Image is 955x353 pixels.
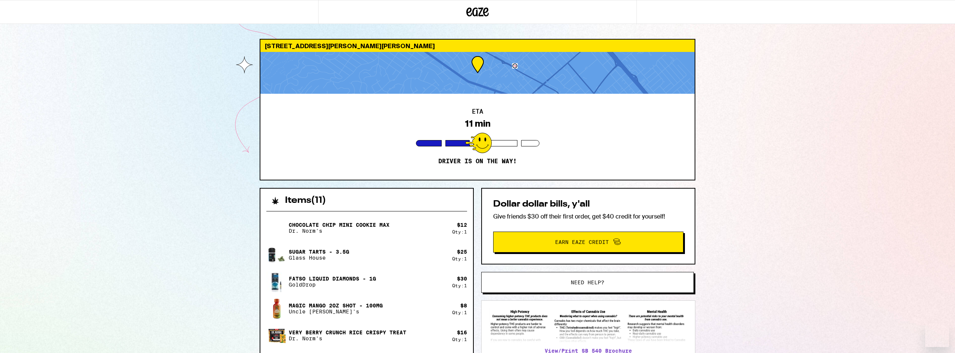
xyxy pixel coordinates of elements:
img: Chocolate Chip Mini Cookie MAX [266,217,287,238]
img: SB 540 Brochure preview [489,308,688,343]
div: $ 16 [457,329,467,335]
div: $ 30 [457,276,467,282]
h2: Items ( 11 ) [285,196,326,205]
div: $ 12 [457,222,467,228]
h2: ETA [472,109,483,115]
p: Chocolate Chip Mini Cookie MAX [289,222,389,228]
div: $ 25 [457,249,467,255]
p: Uncle [PERSON_NAME]'s [289,309,383,315]
p: Dr. Norm's [289,335,406,341]
div: Qty: 1 [452,310,467,315]
iframe: Button to launch messaging window [925,323,949,347]
p: Dr. Norm's [289,228,389,234]
p: Very Berry Crunch Rice Crispy Treat [289,329,406,335]
button: Earn Eaze Credit [493,232,683,253]
div: Qty: 1 [452,337,467,342]
img: Very Berry Crunch Rice Crispy Treat [266,325,287,346]
div: $ 8 [460,303,467,309]
p: Magic Mango 2oz Shot - 100mg [289,303,383,309]
p: Fatso Liquid Diamonds - 1g [289,276,376,282]
div: Qty: 1 [452,229,467,234]
h2: Dollar dollar bills, y'all [493,200,683,209]
div: [STREET_ADDRESS][PERSON_NAME][PERSON_NAME] [260,40,695,52]
p: GoldDrop [289,282,376,288]
p: Sugar Tarts - 3.5g [289,249,349,255]
p: Driver is on the way! [438,158,517,165]
div: 11 min [465,118,491,129]
div: Qty: 1 [452,283,467,288]
p: Give friends $30 off their first order, get $40 credit for yourself! [493,213,683,220]
img: Fatso Liquid Diamonds - 1g [266,268,287,295]
div: Qty: 1 [452,256,467,261]
p: Glass House [289,255,349,261]
span: Earn Eaze Credit [555,239,609,245]
span: Need help? [571,280,604,285]
img: Magic Mango 2oz Shot - 100mg [266,298,287,319]
img: Sugar Tarts - 3.5g [266,244,287,265]
button: Need help? [481,272,694,293]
